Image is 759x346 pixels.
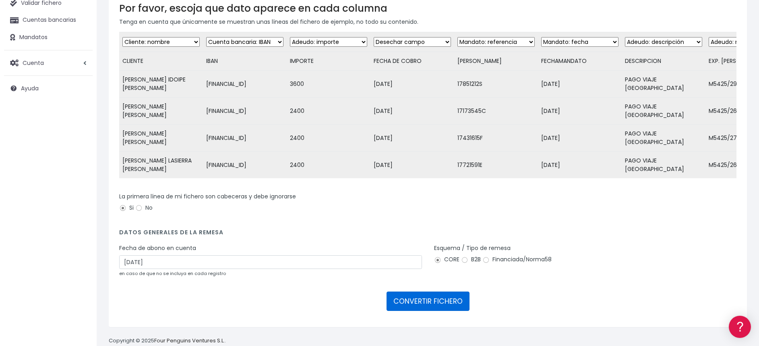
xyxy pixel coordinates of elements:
td: DESCRIPCION [622,52,705,71]
a: Mandatos [4,29,93,46]
td: 3600 [287,71,370,98]
a: POWERED BY ENCHANT [111,232,155,240]
button: Contáctanos [8,216,153,230]
a: Problemas habituales [8,115,153,127]
td: [DATE] [370,98,454,125]
td: FECHAMANDATO [538,52,622,71]
td: [DATE] [538,98,622,125]
span: Ayuda [21,84,39,92]
label: La primera línea de mi fichero son cabeceras y debe ignorarse [119,192,296,201]
a: Videotutoriales [8,127,153,140]
td: FECHA DE COBRO [370,52,454,71]
td: 17721591E [454,152,538,179]
td: [FINANCIAL_ID] [203,71,287,98]
td: 2400 [287,125,370,152]
label: Fecha de abono en cuenta [119,244,196,252]
td: 2400 [287,152,370,179]
td: [FINANCIAL_ID] [203,152,287,179]
td: [DATE] [370,71,454,98]
small: en caso de que no se incluya en cada registro [119,270,226,277]
span: Cuenta [23,58,44,67]
td: 17851212S [454,71,538,98]
td: 2400 [287,98,370,125]
label: Financiada/Norma58 [482,255,552,264]
p: Tenga en cuenta que únicamente se muestran unas líneas del fichero de ejemplo, no todo su contenido. [119,17,736,26]
td: [DATE] [538,125,622,152]
td: [PERSON_NAME] [PERSON_NAME] [119,98,203,125]
td: PAGO VIAJE [GEOGRAPHIC_DATA] [622,71,705,98]
td: PAGO VIAJE [GEOGRAPHIC_DATA] [622,152,705,179]
td: [DATE] [370,125,454,152]
td: [DATE] [538,152,622,179]
td: [PERSON_NAME] LASIERRA [PERSON_NAME] [119,152,203,179]
div: Información general [8,56,153,64]
a: Perfiles de empresas [8,140,153,152]
a: Cuenta [4,54,93,71]
td: [DATE] [370,152,454,179]
label: No [135,204,153,212]
div: Convertir ficheros [8,89,153,97]
p: Copyright © 2025 . [109,337,226,345]
label: CORE [434,255,459,264]
td: [PERSON_NAME] [PERSON_NAME] [119,125,203,152]
td: [FINANCIAL_ID] [203,98,287,125]
td: IMPORTE [287,52,370,71]
a: Cuentas bancarias [4,12,93,29]
h4: Datos generales de la remesa [119,229,736,240]
div: Facturación [8,160,153,168]
td: [PERSON_NAME] [454,52,538,71]
td: 17173545C [454,98,538,125]
td: IBAN [203,52,287,71]
td: PAGO VIAJE [GEOGRAPHIC_DATA] [622,98,705,125]
a: API [8,206,153,219]
td: PAGO VIAJE [GEOGRAPHIC_DATA] [622,125,705,152]
a: General [8,173,153,186]
td: [PERSON_NAME] IDOIPE [PERSON_NAME] [119,71,203,98]
label: Si [119,204,134,212]
div: Programadores [8,194,153,201]
td: CLIENTE [119,52,203,71]
label: Esquema / Tipo de remesa [434,244,511,252]
td: [FINANCIAL_ID] [203,125,287,152]
a: Formatos [8,102,153,115]
a: Four Penguins Ventures S.L. [154,337,225,344]
td: [DATE] [538,71,622,98]
a: Información general [8,69,153,81]
a: Ayuda [4,80,93,97]
td: 17431615F [454,125,538,152]
button: CONVERTIR FICHERO [387,292,469,311]
label: B2B [461,255,481,264]
h3: Por favor, escoja que dato aparece en cada columna [119,2,736,14]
